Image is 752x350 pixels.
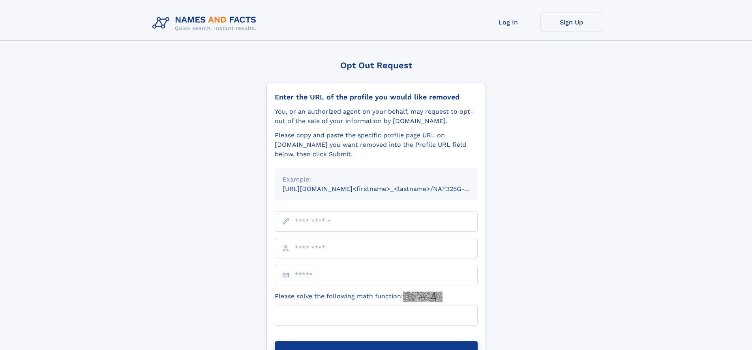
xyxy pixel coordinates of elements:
[149,13,263,34] img: Logo Names and Facts
[275,292,443,302] label: Please solve the following math function:
[477,13,540,32] a: Log In
[266,60,486,70] div: Opt Out Request
[275,107,478,126] div: You, or an authorized agent on your behalf, may request to opt-out of the sale of your informatio...
[283,175,470,184] div: Example:
[283,185,493,193] small: [URL][DOMAIN_NAME]<firstname>_<lastname>/NAF325G-xxxxxxxx
[275,131,478,159] div: Please copy and paste the specific profile page URL on [DOMAIN_NAME] you want removed into the Pr...
[275,93,478,101] div: Enter the URL of the profile you would like removed
[540,13,603,32] a: Sign Up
